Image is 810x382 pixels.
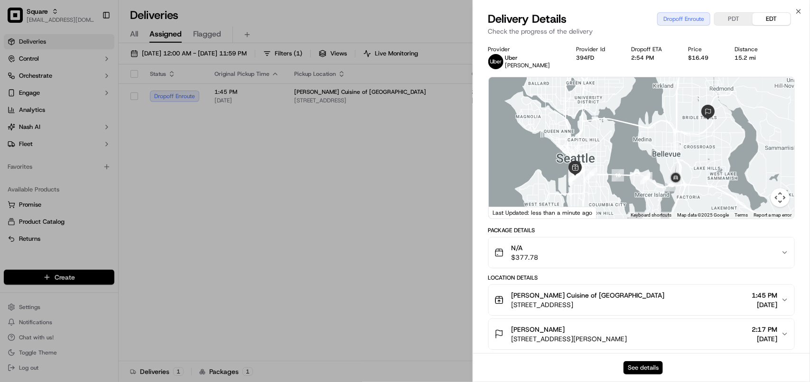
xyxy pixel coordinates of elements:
button: Start new chat [161,93,173,105]
div: 15 [585,168,597,180]
img: 1736555255976-a54dd68f-1ca7-489b-9aae-adbdc363a1c4 [9,91,27,108]
button: See details [624,361,663,374]
div: Distance [735,45,769,53]
span: [PERSON_NAME] [505,62,550,69]
div: $16.49 [688,54,719,62]
div: 17 [640,172,652,184]
div: We're available if you need us! [32,100,120,108]
span: 2:17 PM [752,325,777,334]
button: Keyboard shortcuts [631,212,671,218]
span: $377.78 [512,253,539,262]
input: Got a question? Start typing here... [25,61,171,71]
div: 13 [568,170,581,182]
span: [PERSON_NAME] Cuisine of [GEOGRAPHIC_DATA] [512,291,665,300]
div: 18 [665,179,677,191]
div: Last Updated: less than a minute ago [489,207,596,218]
button: [PERSON_NAME][STREET_ADDRESS][PERSON_NAME]2:17 PM[DATE] [489,319,794,349]
img: Nash [9,9,28,28]
span: [DATE] [752,300,777,309]
span: N/A [512,243,539,253]
div: 📗 [9,138,17,146]
span: Pylon [94,161,115,168]
span: API Documentation [90,137,152,147]
div: 2:54 PM [632,54,673,62]
span: [STREET_ADDRESS] [512,300,665,309]
span: [PERSON_NAME] [512,325,565,334]
div: Provider [488,45,561,53]
span: Map data ©2025 Google [677,212,729,218]
a: Powered byPylon [67,160,115,168]
button: EDT [753,13,791,25]
span: Knowledge Base [19,137,73,147]
span: Delivery Details [488,11,567,27]
div: Location Details [488,274,795,282]
div: Provider Id [577,45,616,53]
p: Welcome 👋 [9,38,173,53]
div: Package Details [488,227,795,234]
div: Price [688,45,719,53]
p: Check the progress of the delivery [488,27,795,36]
p: Uber [505,54,550,62]
div: 15.2 mi [735,54,769,62]
button: 394FD [577,54,595,62]
a: 💻API Documentation [76,134,156,151]
div: 16 [612,169,624,182]
img: Google [491,206,522,218]
img: uber-new-logo.jpeg [488,54,503,69]
div: 14 [571,168,584,181]
a: Open this area in Google Maps (opens a new window) [491,206,522,218]
button: Map camera controls [771,188,790,207]
a: Terms (opens in new tab) [735,212,748,218]
div: Dropoff ETA [632,45,673,53]
a: 📗Knowledge Base [6,134,76,151]
a: Report a map error [754,212,791,218]
button: PDT [715,13,753,25]
span: [DATE] [752,334,777,344]
button: [PERSON_NAME] Cuisine of [GEOGRAPHIC_DATA][STREET_ADDRESS]1:45 PM[DATE] [489,285,794,315]
button: N/A$377.78 [489,237,794,268]
div: Start new chat [32,91,156,100]
span: [STREET_ADDRESS][PERSON_NAME] [512,334,627,344]
div: 💻 [80,138,88,146]
span: 1:45 PM [752,291,777,300]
